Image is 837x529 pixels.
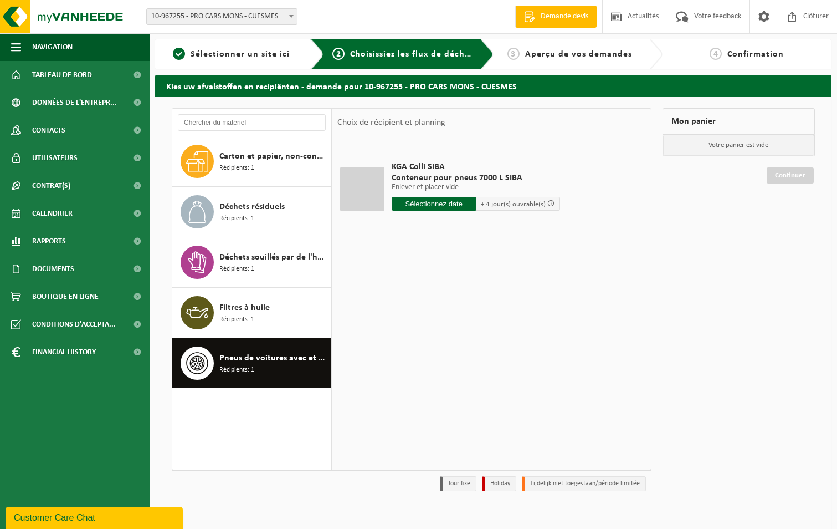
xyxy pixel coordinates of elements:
[507,48,520,60] span: 3
[219,352,328,365] span: Pneus de voitures avec et sans jantes
[482,476,516,491] li: Holiday
[219,163,254,174] span: Récipients: 1
[32,116,65,144] span: Contacts
[219,251,328,264] span: Déchets souillés par de l'huile
[219,200,285,213] span: Déchets résiduels
[6,505,185,529] iframe: chat widget
[219,264,254,274] span: Récipients: 1
[219,301,270,314] span: Filtres à huile
[32,283,99,311] span: Boutique en ligne
[172,187,331,237] button: Déchets résiduels Récipients: 1
[727,50,784,59] span: Confirmation
[172,338,331,388] button: Pneus de voitures avec et sans jantes Récipients: 1
[663,108,815,135] div: Mon panier
[392,184,560,191] p: Enlever et placer vide
[481,201,546,208] span: + 4 jour(s) ouvrable(s)
[32,311,116,338] span: Conditions d'accepta...
[32,144,78,172] span: Utilisateurs
[32,61,92,89] span: Tableau de bord
[172,288,331,338] button: Filtres à huile Récipients: 1
[172,136,331,187] button: Carton et papier, non-conditionné (industriel) Récipients: 1
[191,50,290,59] span: Sélectionner un site ici
[710,48,722,60] span: 4
[32,172,70,200] span: Contrat(s)
[350,50,535,59] span: Choisissiez les flux de déchets et récipients
[32,33,73,61] span: Navigation
[172,237,331,288] button: Déchets souillés par de l'huile Récipients: 1
[538,11,591,22] span: Demande devis
[161,48,302,61] a: 1Sélectionner un site ici
[525,50,632,59] span: Aperçu de vos demandes
[663,135,814,156] p: Votre panier est vide
[146,8,297,25] span: 10-967255 - PRO CARS MONS - CUESMES
[178,114,326,131] input: Chercher du matériel
[219,213,254,224] span: Récipients: 1
[219,365,254,375] span: Récipients: 1
[32,89,117,116] span: Données de l'entrepr...
[219,150,328,163] span: Carton et papier, non-conditionné (industriel)
[392,197,476,211] input: Sélectionnez date
[147,9,297,24] span: 10-967255 - PRO CARS MONS - CUESMES
[219,314,254,325] span: Récipients: 1
[155,75,831,96] h2: Kies uw afvalstoffen en recipiënten - demande pour 10-967255 - PRO CARS MONS - CUESMES
[332,109,451,136] div: Choix de récipient et planning
[173,48,185,60] span: 1
[767,167,814,184] a: Continuer
[32,200,73,227] span: Calendrier
[32,227,66,255] span: Rapports
[32,255,74,283] span: Documents
[32,338,96,366] span: Financial History
[332,48,345,60] span: 2
[392,172,560,184] span: Conteneur pour pneus 7000 L SIBA
[522,476,646,491] li: Tijdelijk niet toegestaan/période limitée
[515,6,597,28] a: Demande devis
[440,476,476,491] li: Jour fixe
[392,161,560,172] span: KGA Colli SIBA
